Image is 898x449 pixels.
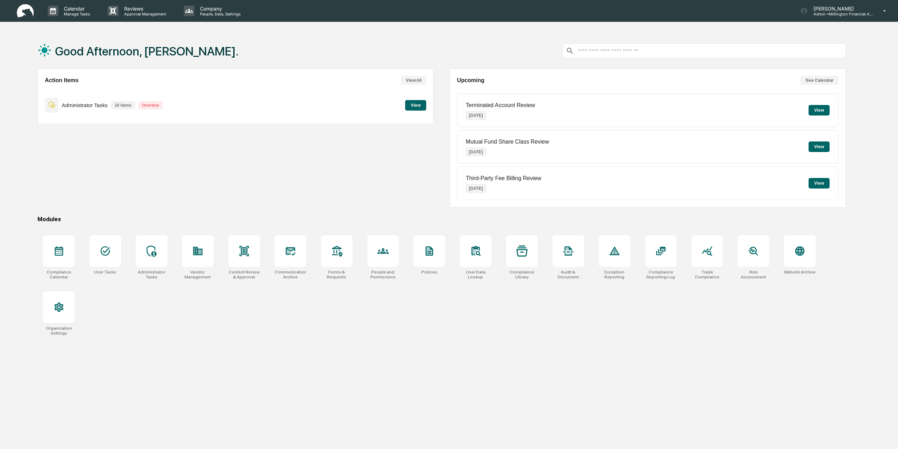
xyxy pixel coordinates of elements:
[457,77,484,84] h2: Upcoming
[809,141,830,152] button: View
[466,148,486,156] p: [DATE]
[808,12,873,16] p: Admin • Millington Financial Advisors, LLC
[645,270,677,279] div: Compliance Reporting Log
[466,102,535,108] p: Terminated Account Review
[466,139,549,145] p: Mutual Fund Share Class Review
[17,4,34,18] img: logo
[784,270,816,275] div: Website Archive
[321,270,353,279] div: Forms & Requests
[808,6,873,12] p: [PERSON_NAME]
[506,270,538,279] div: Compliance Library
[38,216,846,223] div: Modules
[405,100,426,111] button: View
[809,105,830,115] button: View
[58,6,94,12] p: Calendar
[58,12,94,16] p: Manage Tasks
[367,270,399,279] div: People and Permissions
[405,101,426,108] a: View
[45,77,79,84] h2: Action Items
[228,270,260,279] div: Content Review & Approval
[466,111,486,120] p: [DATE]
[43,270,75,279] div: Compliance Calendar
[800,76,838,85] button: See Calendar
[62,102,108,108] p: Administrator Tasks
[136,270,167,279] div: Administrator Tasks
[809,178,830,189] button: View
[194,6,244,12] p: Company
[55,44,239,58] h1: Good Afternoon, [PERSON_NAME].
[275,270,306,279] div: Communications Archive
[691,270,723,279] div: Trade Compliance
[599,270,630,279] div: Exception Reporting
[738,270,769,279] div: Risk Assessment
[119,6,170,12] p: Reviews
[94,270,116,275] div: User Tasks
[182,270,214,279] div: Vendor Management
[111,101,135,109] p: 10 items
[119,12,170,16] p: Approval Management
[466,184,486,193] p: [DATE]
[421,270,437,275] div: Policies
[194,12,244,16] p: People, Data, Settings
[460,270,491,279] div: User Data Lookup
[43,326,75,336] div: Organization Settings
[139,101,163,109] p: Overdue
[552,270,584,279] div: Audit & Document Logs
[401,76,426,85] button: View All
[466,175,541,181] p: Third-Party Fee Billing Review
